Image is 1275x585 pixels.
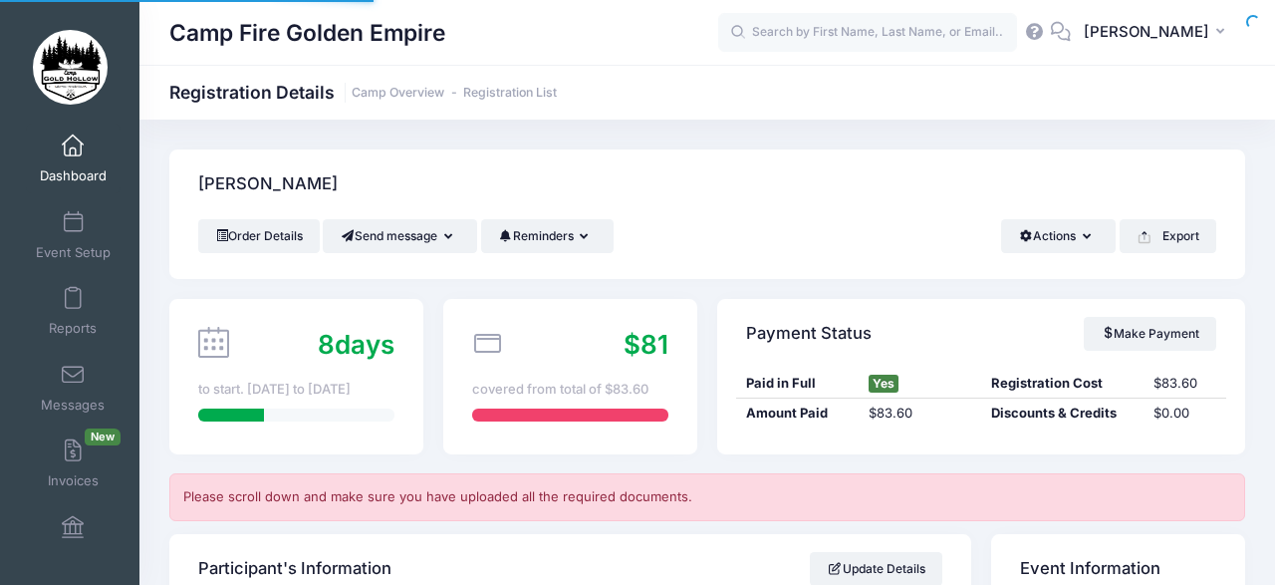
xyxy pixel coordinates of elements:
span: Reports [49,321,97,338]
div: Registration Cost [981,374,1145,394]
a: Make Payment [1084,317,1216,351]
div: $0.00 [1145,404,1226,424]
a: Camp Overview [352,86,444,101]
h4: [PERSON_NAME] [198,156,338,213]
h1: Camp Fire Golden Empire [169,10,445,56]
span: New [85,429,121,445]
span: Yes [869,375,898,393]
div: days [318,325,394,364]
div: Discounts & Credits [981,404,1145,424]
button: Export [1120,219,1216,253]
h4: Payment Status [746,305,872,362]
div: to start. [DATE] to [DATE] [198,380,394,400]
a: Reports [26,276,121,346]
div: $83.60 [1145,374,1226,394]
span: Invoices [48,473,99,490]
div: Paid in Full [736,374,859,394]
a: Order Details [198,219,320,253]
span: 8 [318,329,335,360]
h1: Registration Details [169,82,557,103]
input: Search by First Name, Last Name, or Email... [718,13,1017,53]
a: Financials [26,505,121,575]
button: Reminders [481,219,614,253]
div: Amount Paid [736,404,859,424]
img: Camp Fire Golden Empire [33,30,108,105]
div: covered from total of $83.60 [472,380,668,400]
button: Send message [323,219,477,253]
button: Actions [1001,219,1116,253]
span: $81 [624,329,668,360]
span: Event Setup [36,244,111,261]
a: Dashboard [26,124,121,193]
span: [PERSON_NAME] [1084,21,1209,43]
a: Messages [26,353,121,423]
button: [PERSON_NAME] [1071,10,1245,56]
span: Dashboard [40,168,107,185]
span: Messages [41,397,105,414]
a: Registration List [463,86,557,101]
a: InvoicesNew [26,429,121,498]
div: Please scroll down and make sure you have uploaded all the required documents. [169,473,1245,521]
a: Event Setup [26,200,121,270]
div: $83.60 [859,404,981,424]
